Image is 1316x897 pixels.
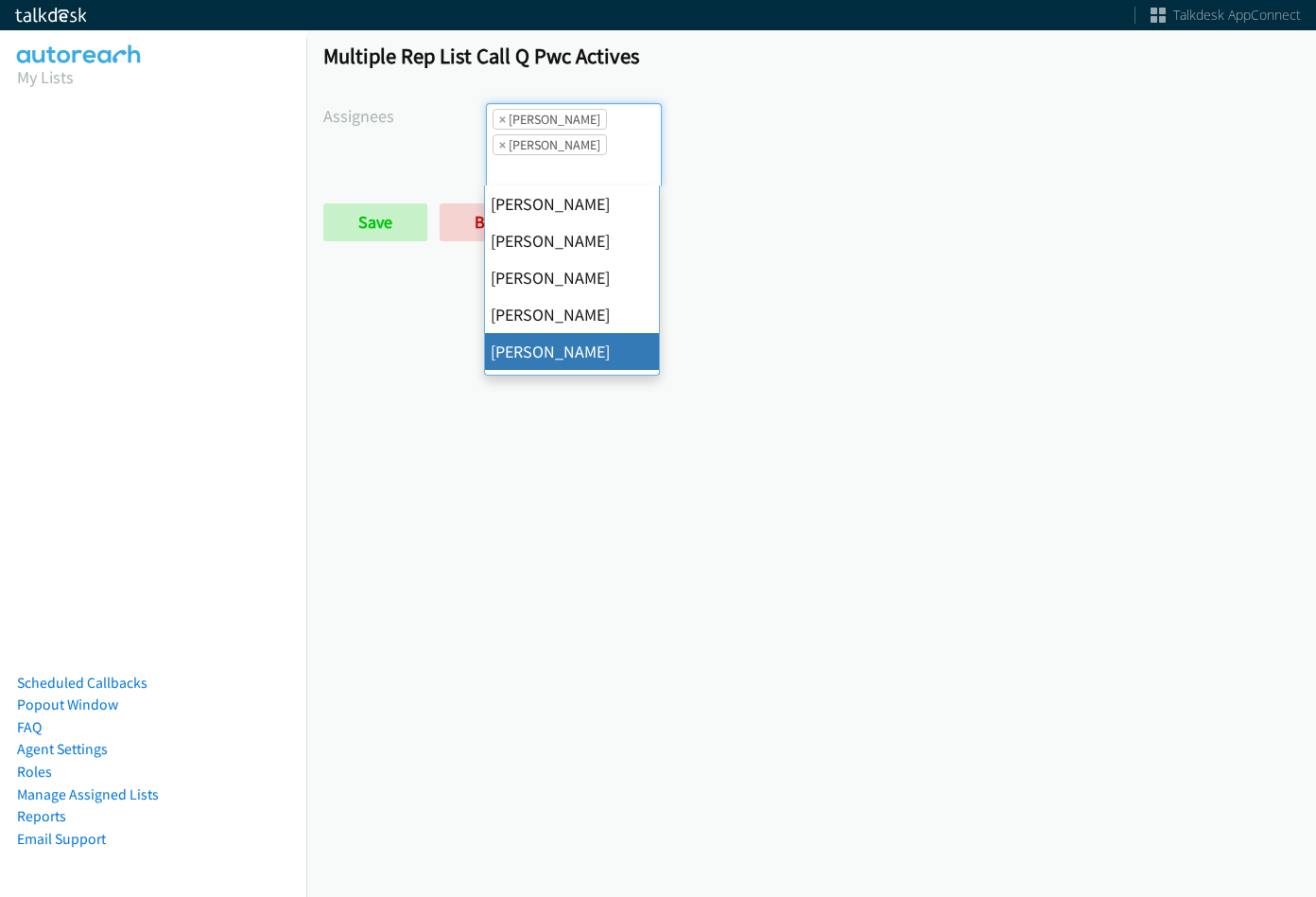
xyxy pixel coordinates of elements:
a: Talkdesk AppConnect [1151,6,1301,25]
a: Manage Assigned Lists [17,785,159,803]
label: Assignees [323,103,486,129]
li: Jasmin Martinez [493,134,607,155]
a: Back [440,203,545,241]
li: [PERSON_NAME] [485,296,659,333]
li: [PERSON_NAME] [485,333,659,370]
input: Save [323,203,427,241]
li: [PERSON_NAME] [485,259,659,296]
span: × [499,110,506,129]
a: Scheduled Callbacks [17,674,147,692]
li: [PERSON_NAME] [485,222,659,259]
a: My Lists [17,66,74,88]
a: Roles [17,763,52,781]
a: Reports [17,807,66,825]
h1: Multiple Rep List Call Q Pwc Actives [323,43,1299,69]
a: Email Support [17,830,106,848]
span: × [499,135,506,154]
a: Agent Settings [17,740,108,758]
li: [PERSON_NAME] [485,185,659,222]
a: FAQ [17,718,42,736]
a: Popout Window [17,695,118,713]
li: Daquaya Johnson [493,109,607,130]
li: [PERSON_NAME] [485,370,659,407]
